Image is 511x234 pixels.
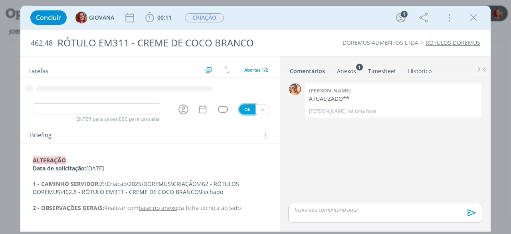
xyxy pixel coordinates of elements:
[33,204,104,212] strong: 2 - OBSERVAÇÕES GERAIS:
[184,13,224,23] button: CRIAÇÃO
[89,15,114,20] span: GIOVANA
[30,130,51,141] span: Briefing
[426,39,480,46] a: RÓTULOS DOREMUS
[244,67,268,73] span: Abertas 1/2
[356,64,363,70] sup: 1
[343,39,418,46] a: DOREMUS ALIMENTOS LTDA
[368,64,396,75] a: Timesheet
[54,33,289,53] div: RÓTULO EM311 - CREME DE COCO BRANCO
[408,64,432,75] a: Histórico
[309,95,477,103] p: ATUALIZADO**
[309,108,347,115] p: [PERSON_NAME]
[177,204,241,212] span: da ficha técnica ao lado
[337,67,356,75] div: Anexos
[31,39,53,48] span: 462.48
[289,83,301,95] img: V
[75,12,114,24] button: GGIOVANA
[75,12,87,24] img: G
[401,11,408,18] div: 1
[33,156,66,164] strong: ALTERAÇÃO
[309,87,351,94] b: [PERSON_NAME]
[139,204,177,212] u: base no anexo
[76,116,160,122] span: ENTER para salvar ESC para cancelar
[239,104,255,114] button: Ok
[33,180,100,188] strong: 1 - CAMINHO SERVIDOR:
[143,11,174,24] button: 00:11
[33,164,86,172] strong: Data de solicitação:
[104,204,139,212] span: Realizar com
[33,180,267,196] p: Z:\Criacao\2025\DOREMUS\CRIAÇÃO\462 - RÓTULOS DOREMUS\462.8 - RÓTULO EM311 - CREME DE COCO BRANCO...
[185,13,224,22] span: CRIAÇÃO
[28,65,48,75] span: Tarefas
[157,14,172,21] span: 00:11
[33,164,267,172] p: [DATE]
[224,66,230,74] img: arrow-down-up.svg
[30,10,67,25] button: Concluir
[394,11,407,24] button: 1
[20,6,491,232] div: dialog
[289,64,325,75] a: Comentários
[36,14,61,21] span: Concluir
[348,108,376,115] span: há uma hora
